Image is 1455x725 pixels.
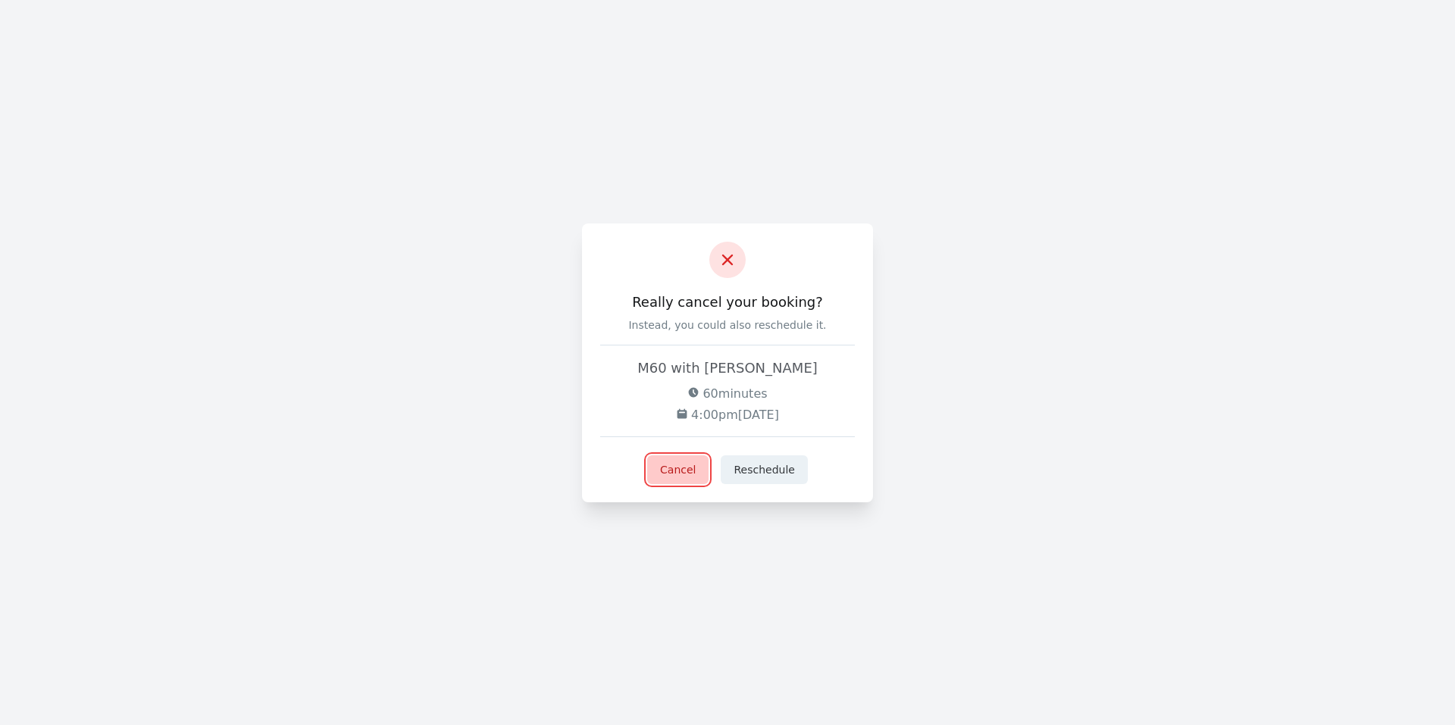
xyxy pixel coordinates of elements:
h2: M60 with [PERSON_NAME] [600,358,855,379]
p: 60 minutes [600,385,855,403]
p: 4:00pm[DATE] [600,406,855,424]
h3: Really cancel your booking? [600,293,855,311]
p: Instead, you could also reschedule it. [600,317,855,333]
button: Cancel [647,455,709,484]
button: Reschedule [721,455,807,484]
